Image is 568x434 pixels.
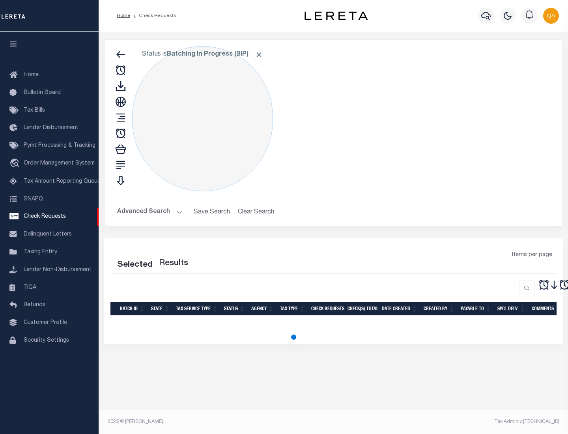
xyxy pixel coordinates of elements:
[24,232,72,237] span: Delinquent Letters
[24,338,69,343] span: Security Settings
[24,72,39,78] span: Home
[255,51,263,59] span: Click to Remove
[102,418,334,425] div: 2025 © [PERSON_NAME].
[512,251,552,260] span: Items per page
[305,11,368,20] img: logo-dark.svg
[173,302,221,316] th: Tax Service Type
[308,302,344,316] th: Check Requests
[24,108,45,113] span: Tax Bills
[24,125,78,131] span: Lender Disbursement
[420,302,458,316] th: Created By
[167,51,263,58] b: Batching In Progress (BIP)
[379,302,420,316] th: Date Created
[248,302,277,316] th: Agency
[117,259,153,271] div: Selected
[24,284,36,290] span: TIQA
[189,204,235,220] button: Save Search
[130,12,176,19] li: Check Requests
[117,13,130,18] a: Home
[159,257,188,270] label: Results
[117,204,183,220] button: Advanced Search
[24,143,95,148] span: Pymt Processing & Tracking
[24,179,101,184] span: Tax Amount Reporting Queue
[24,196,43,202] span: SNAPQ
[494,302,529,316] th: Spcl Delv.
[24,161,95,166] span: Order Management System
[24,249,57,255] span: Taxing Entity
[24,302,45,308] span: Refunds
[24,214,66,219] span: Check Requests
[221,302,248,316] th: Status
[117,302,148,316] th: Batch Id
[543,8,559,24] img: svg+xml;base64,PHN2ZyB4bWxucz0iaHR0cDovL3d3dy53My5vcmcvMjAwMC9zdmciIHBvaW50ZXItZXZlbnRzPSJub25lIi...
[24,320,67,325] span: Customer Profile
[277,302,308,316] th: Tax Type
[529,302,564,316] th: Comments
[9,159,22,169] i: travel_explore
[235,204,278,220] button: Clear Search
[344,302,379,316] th: Check(s) Total
[148,302,173,316] th: State
[132,46,273,191] div: Click to Edit
[458,302,494,316] th: Payable To
[24,267,92,273] span: Lender Non-Disbursement
[339,418,559,425] div: Tax Admin v.[TECHNICAL_ID]
[24,90,61,95] span: Bulletin Board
